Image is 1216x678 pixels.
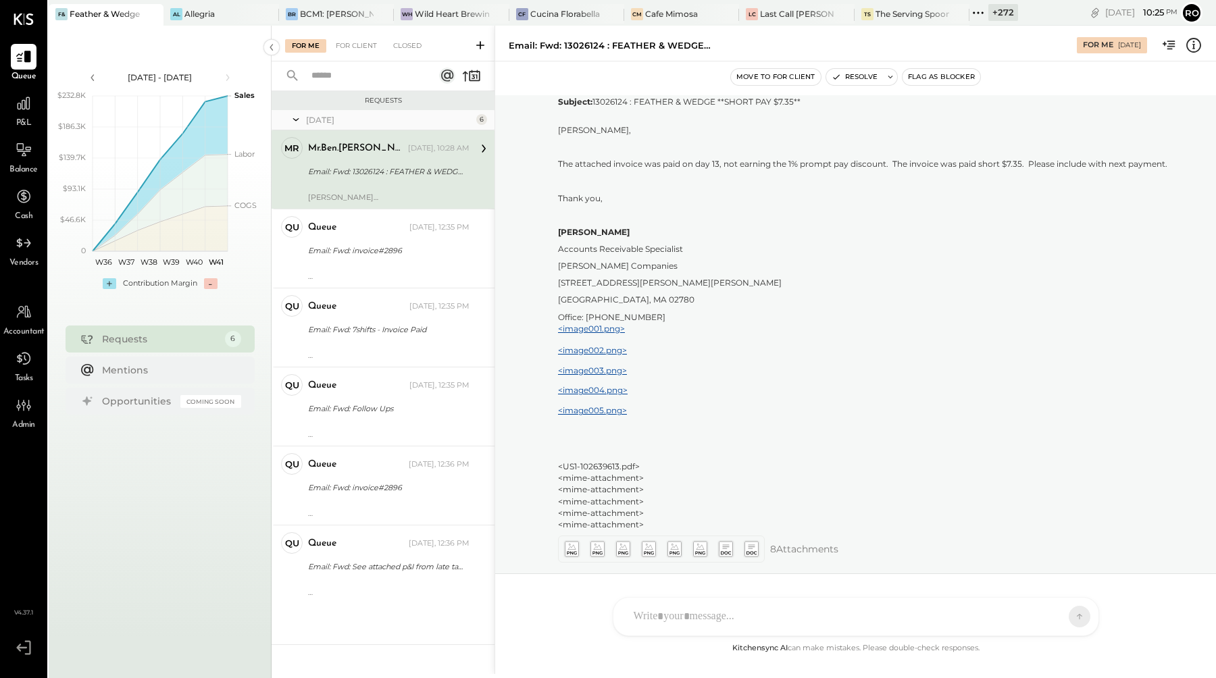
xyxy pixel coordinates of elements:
[509,39,711,52] div: Email: Fwd: 13026124 : FEATHER & WEDGE **SHORT PAY $7.35**
[308,142,405,155] div: mr.ben.[PERSON_NAME]
[225,331,241,347] div: 6
[1,137,47,176] a: Balance
[11,71,36,83] span: Queue
[1083,40,1113,51] div: For Me
[558,277,1173,288] p: [STREET_ADDRESS][PERSON_NAME][PERSON_NAME]
[15,373,33,385] span: Tasks
[1,299,47,338] a: Accountant
[285,221,299,234] div: qu
[102,394,174,408] div: Opportunities
[1,44,47,83] a: Queue
[70,8,140,20] div: Feather & Wedge
[409,538,470,549] div: [DATE], 12:36 PM
[103,72,218,83] div: [DATE] - [DATE]
[170,8,182,20] div: Al
[1118,41,1141,50] div: [DATE]
[102,363,234,377] div: Mentions
[329,39,384,53] div: For Client
[58,122,86,131] text: $186.3K
[826,69,883,85] button: Resolve
[558,405,627,415] a: <image005.png>
[300,8,374,20] div: BCM1: [PERSON_NAME] Kitchen Bar Market
[558,345,627,355] a: <image002.png>
[185,257,202,267] text: W40
[284,142,299,155] div: mr
[278,96,488,105] div: Requests
[140,257,157,267] text: W38
[1105,6,1177,19] div: [DATE]
[204,278,218,289] div: -
[530,8,600,20] div: Cucina Florabella
[409,222,470,233] div: [DATE], 12:35 PM
[118,257,134,267] text: W37
[409,459,470,470] div: [DATE], 12:36 PM
[409,380,470,391] div: [DATE], 12:35 PM
[876,8,949,20] div: The Serving Spoon
[234,90,255,100] text: Sales
[476,114,487,125] div: 6
[308,560,465,573] div: Email: Fwd: See attached p&I from late tax filing.
[285,300,299,313] div: qu
[103,278,116,289] div: +
[903,69,980,85] button: Flag as Blocker
[102,332,218,346] div: Requests
[12,419,35,432] span: Admin
[308,537,336,550] div: queue
[558,385,628,395] a: <image004.png>
[15,211,32,223] span: Cash
[558,124,1173,136] p: [PERSON_NAME],
[401,8,413,20] div: WH
[234,201,257,210] text: COGS
[60,215,86,224] text: $46.6K
[180,395,241,408] div: Coming Soon
[1,230,47,269] a: Vendors
[308,402,465,415] div: Email: Fwd: Follow Ups
[16,118,32,130] span: P&L
[59,153,86,162] text: $139.7K
[988,4,1018,21] div: + 272
[558,85,569,95] b: To:
[731,69,821,85] button: Move to for client
[760,8,834,20] div: Last Call [PERSON_NAME], LLC
[558,496,1173,507] p: <mime-attachment>
[415,8,488,20] div: Wild Heart Brewing Company
[645,8,698,20] div: Cafe Mimosa
[558,192,1173,204] p: Thank you,
[770,536,838,563] span: 8 Attachment s
[63,184,86,193] text: $93.1K
[308,244,465,257] div: Email: Fwd: invoice#2896
[308,165,465,178] div: Email: Fwd: 13026124 : FEATHER & WEDGE **SHORT PAY $7.35**
[558,519,1173,530] p: <mime-attachment>
[558,227,630,237] b: [PERSON_NAME]
[285,537,299,550] div: qu
[874,85,1094,95] a: [EMAIL_ADDRESS][PERSON_NAME][DOMAIN_NAME]
[163,257,180,267] text: W39
[308,323,465,336] div: Email: Fwd: 7shifts - Invoice Paid
[209,257,224,267] text: W41
[285,379,299,392] div: qu
[558,484,1173,495] p: <mime-attachment>
[308,221,336,234] div: queue
[1,184,47,223] a: Cash
[1088,5,1102,20] div: copy link
[558,311,1173,323] p: Office: [PHONE_NUMBER]
[234,149,255,159] text: Labor
[1,346,47,385] a: Tasks
[516,8,528,20] div: CF
[306,114,473,126] div: [DATE]
[285,39,326,53] div: For Me
[386,39,428,53] div: Closed
[285,458,299,471] div: qu
[81,246,86,255] text: 0
[558,243,1173,255] p: Accounts Receivable Specialist
[558,472,1173,484] p: <mime-attachment>
[308,300,336,313] div: queue
[558,507,1173,519] p: <mime-attachment>
[286,8,298,20] div: BR
[558,260,1173,271] p: [PERSON_NAME] Companies
[95,257,112,267] text: W36
[558,158,1173,169] p: The attached invoice was paid on day 13, not earning the 1% prompt pay discount. The invoice was ...
[558,97,592,107] b: Subject:
[1181,2,1202,24] button: Ro
[409,301,470,312] div: [DATE], 12:35 PM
